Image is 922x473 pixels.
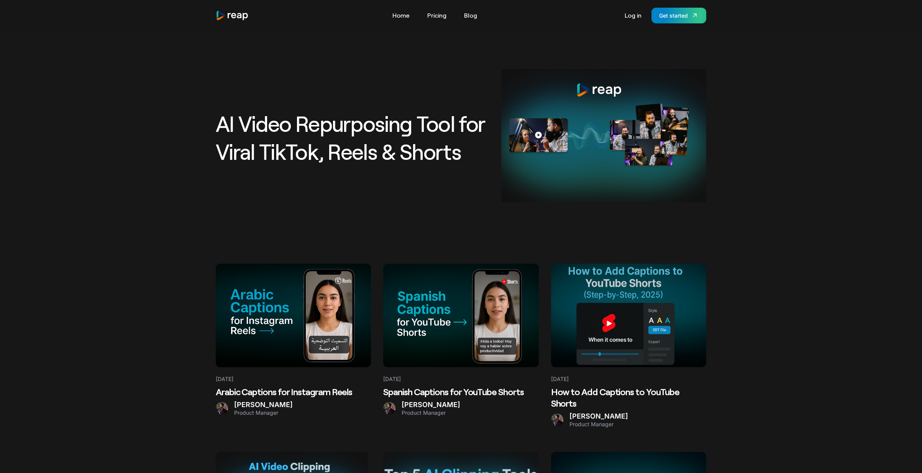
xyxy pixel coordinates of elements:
div: Product Manager [402,409,460,416]
div: [DATE] [383,367,401,383]
a: Log in [621,9,645,21]
h1: AI Video Repurposing Tool for Viral TikTok, Reels & Shorts [216,110,492,166]
h2: How to Add Captions to YouTube Shorts [551,386,706,409]
img: reap logo [216,10,249,21]
a: [DATE]Spanish Captions for YouTube Shorts[PERSON_NAME]Product Manager [383,264,538,416]
a: Get started [651,8,706,23]
h2: Spanish Captions for YouTube Shorts [383,386,538,397]
a: [DATE]Arabic Captions for Instagram Reels[PERSON_NAME]Product Manager [216,264,371,416]
div: Product Manager [234,409,293,416]
div: [PERSON_NAME] [402,401,460,409]
div: [DATE] [551,367,569,383]
img: AI Video Repurposing Tool for Viral TikTok, Reels & Shorts [501,69,706,202]
div: [DATE] [216,367,233,383]
a: home [216,10,249,21]
div: [PERSON_NAME] [569,412,628,421]
div: Product Manager [569,421,628,428]
div: Get started [659,11,688,20]
a: Pricing [423,9,450,21]
a: [DATE]How to Add Captions to YouTube Shorts[PERSON_NAME]Product Manager [551,264,706,427]
h2: Arabic Captions for Instagram Reels [216,386,371,397]
div: [PERSON_NAME] [234,401,293,409]
a: Blog [460,9,481,21]
a: Home [389,9,413,21]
